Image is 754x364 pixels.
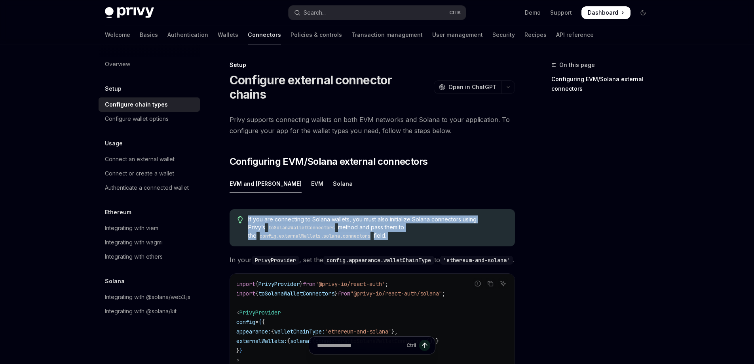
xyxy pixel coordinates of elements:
[440,256,513,265] code: 'ethereum-and-solana'
[524,25,547,44] a: Recipes
[105,7,154,18] img: dark logo
[262,318,265,326] span: {
[230,114,515,136] span: Privy supports connecting wallets on both EVM networks and Solana to your application. To configu...
[105,238,163,247] div: Integrating with wagmi
[230,61,515,69] div: Setup
[99,181,200,195] a: Authenticate a connected wallet
[271,328,274,335] span: {
[99,221,200,235] a: Integrating with viem
[99,250,200,264] a: Integrating with ethers
[105,100,168,109] div: Configure chain types
[105,25,130,44] a: Welcome
[315,280,385,288] span: '@privy-io/react-auth'
[105,84,122,93] h5: Setup
[588,9,618,17] span: Dashboard
[99,304,200,318] a: Integrating with @solana/kit
[105,252,163,261] div: Integrating with ethers
[105,292,190,302] div: Integrating with @solana/web3.js
[105,139,123,148] h5: Usage
[385,280,388,288] span: ;
[485,278,496,289] button: Copy the contents from the code block
[325,328,391,335] span: 'ethereum-and-solana'
[99,112,200,126] a: Configure wallet options
[258,290,334,297] span: toSolanaWalletConnectors
[300,280,303,288] span: }
[99,97,200,112] a: Configure chain types
[581,6,631,19] a: Dashboard
[274,328,325,335] span: walletChainType:
[419,340,430,351] button: Send message
[550,9,572,17] a: Support
[99,166,200,181] a: Connect or create a wallet
[442,290,445,297] span: ;
[248,215,507,240] span: If you are connecting to Solana wallets, you must also initialize Solana connectors using Privy’s...
[140,25,158,44] a: Basics
[237,216,243,223] svg: Tip
[311,174,323,193] div: EVM
[105,276,125,286] h5: Solana
[255,290,258,297] span: {
[230,73,431,101] h1: Configure external connector chains
[105,208,131,217] h5: Ethereum
[218,25,238,44] a: Wallets
[236,328,271,335] span: appearance:
[258,280,300,288] span: PrivyProvider
[105,223,158,233] div: Integrating with viem
[99,57,200,71] a: Overview
[492,25,515,44] a: Security
[432,25,483,44] a: User management
[391,328,398,335] span: },
[236,318,255,326] span: config
[99,152,200,166] a: Connect an external wallet
[304,8,326,17] div: Search...
[338,290,350,297] span: from
[248,25,281,44] a: Connectors
[525,9,541,17] a: Demo
[498,278,508,289] button: Ask AI
[258,318,262,326] span: {
[230,254,515,265] span: In your , set the to .
[236,290,255,297] span: import
[105,183,189,192] div: Authenticate a connected wallet
[334,290,338,297] span: }
[167,25,208,44] a: Authentication
[551,73,656,95] a: Configuring EVM/Solana external connectors
[236,309,239,316] span: <
[255,318,258,326] span: =
[317,337,403,354] input: Ask a question...
[323,256,434,265] code: config.appearance.walletChainType
[637,6,650,19] button: Toggle dark mode
[105,154,175,164] div: Connect an external wallet
[291,25,342,44] a: Policies & controls
[289,6,466,20] button: Open search
[556,25,594,44] a: API reference
[239,309,281,316] span: PrivyProvider
[434,80,501,94] button: Open in ChatGPT
[230,155,428,168] span: Configuring EVM/Solana external connectors
[105,114,169,124] div: Configure wallet options
[448,83,497,91] span: Open in ChatGPT
[350,290,442,297] span: "@privy-io/react-auth/solana"
[265,224,338,232] code: toSolanaWalletConnectors
[105,59,130,69] div: Overview
[449,10,461,16] span: Ctrl K
[473,278,483,289] button: Report incorrect code
[99,290,200,304] a: Integrating with @solana/web3.js
[256,232,374,240] code: config.externalWallets.solana.connectors
[236,280,255,288] span: import
[105,169,174,178] div: Connect or create a wallet
[230,174,302,193] div: EVM and [PERSON_NAME]
[99,235,200,250] a: Integrating with wagmi
[252,256,299,265] code: PrivyProvider
[255,280,258,288] span: {
[559,60,595,70] span: On this page
[333,174,353,193] div: Solana
[303,280,315,288] span: from
[351,25,423,44] a: Transaction management
[105,307,177,316] div: Integrating with @solana/kit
